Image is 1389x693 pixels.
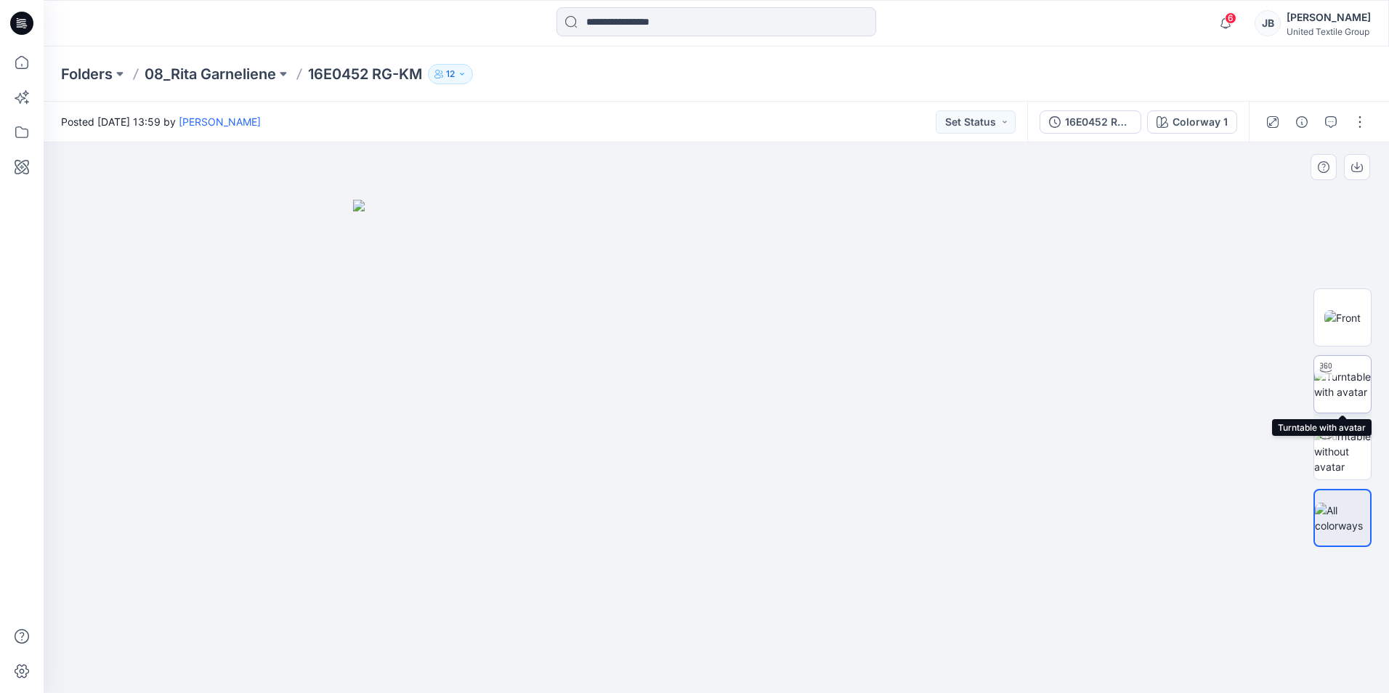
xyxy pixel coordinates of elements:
span: Posted [DATE] 13:59 by [61,114,261,129]
img: All colorways [1315,503,1370,533]
button: 16E0452 RG-KM [1040,110,1141,134]
a: [PERSON_NAME] [179,115,261,128]
div: 16E0452 RG-KM [1065,114,1132,130]
div: [PERSON_NAME] [1287,9,1371,26]
button: Details [1290,110,1313,134]
img: Front [1324,310,1361,325]
div: Colorway 1 [1173,114,1228,130]
button: Colorway 1 [1147,110,1237,134]
span: 6 [1225,12,1236,24]
a: Folders [61,64,113,84]
div: JB [1255,10,1281,36]
p: 12 [446,66,455,82]
button: 12 [428,64,473,84]
p: 16E0452 RG-KM [308,64,422,84]
div: United Textile Group [1287,26,1371,37]
img: Turntable with avatar [1314,369,1371,400]
img: Turntable without avatar [1314,429,1371,474]
img: eyJhbGciOiJIUzI1NiIsImtpZCI6IjAiLCJzbHQiOiJzZXMiLCJ0eXAiOiJKV1QifQ.eyJkYXRhIjp7InR5cGUiOiJzdG9yYW... [353,200,1080,693]
a: 08_Rita Garneliene [145,64,276,84]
